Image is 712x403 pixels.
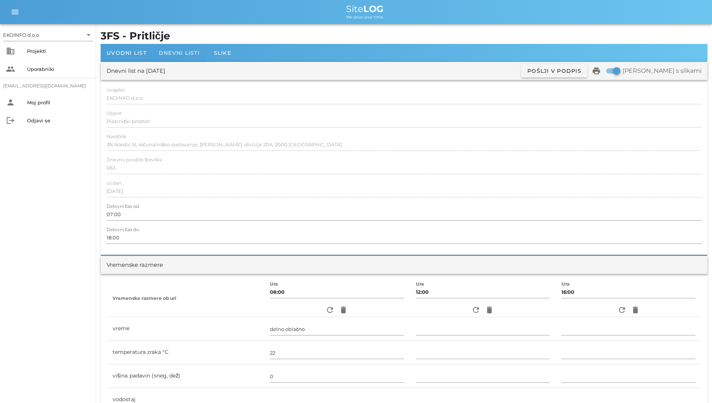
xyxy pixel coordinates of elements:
label: Ura [270,281,278,287]
td: višina padavin (sneg, dež) [107,364,264,388]
i: business [6,47,15,56]
span: Pošlji v podpis [527,68,581,74]
span: Uvodni list [107,50,147,56]
label: za dan [107,180,121,186]
iframe: Chat Widget [605,322,712,403]
div: Projekti [27,48,90,54]
i: print [592,66,601,75]
div: Odjavi se [27,117,90,123]
div: Uporabniki [27,66,90,72]
label: Naročnik [107,134,126,140]
i: menu [11,8,20,17]
span: Dnevni listi [159,50,200,56]
div: Pripomoček za klepet [605,322,712,403]
label: Delovni čas od [107,204,139,209]
label: Dnevno poročilo številka [107,157,162,163]
i: logout [6,116,15,125]
div: Moj profil [27,99,90,105]
label: Delovni čas do [107,227,139,233]
span: Slike [214,50,231,56]
div: EKOINFO d.o.o [3,29,93,41]
td: vreme [107,317,264,341]
i: delete [485,305,494,314]
th: Vremenske razmere ob uri [107,280,264,317]
i: refresh [325,305,334,314]
td: temperatura zraka °C [107,341,264,364]
div: EKOINFO d.o.o [3,32,39,38]
label: [PERSON_NAME] s slikami [623,67,701,75]
label: Objekt [107,111,122,116]
i: arrow_drop_down [84,30,93,39]
i: people [6,65,15,74]
div: Dnevni list na [DATE] [107,67,165,75]
i: refresh [617,305,626,314]
span: Site [346,3,384,14]
i: delete [339,305,348,314]
label: Izvajalec [107,87,125,93]
button: Pošlji v podpis [521,64,587,78]
i: delete [631,305,640,314]
i: person [6,98,15,107]
b: LOG [363,3,384,14]
h1: 3FS - Pritličje [101,29,707,44]
i: refresh [471,305,480,314]
span: We value your time. [346,15,384,20]
label: Ura [561,281,570,287]
div: Vremenske razmere [107,261,163,269]
label: Ura [416,281,424,287]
